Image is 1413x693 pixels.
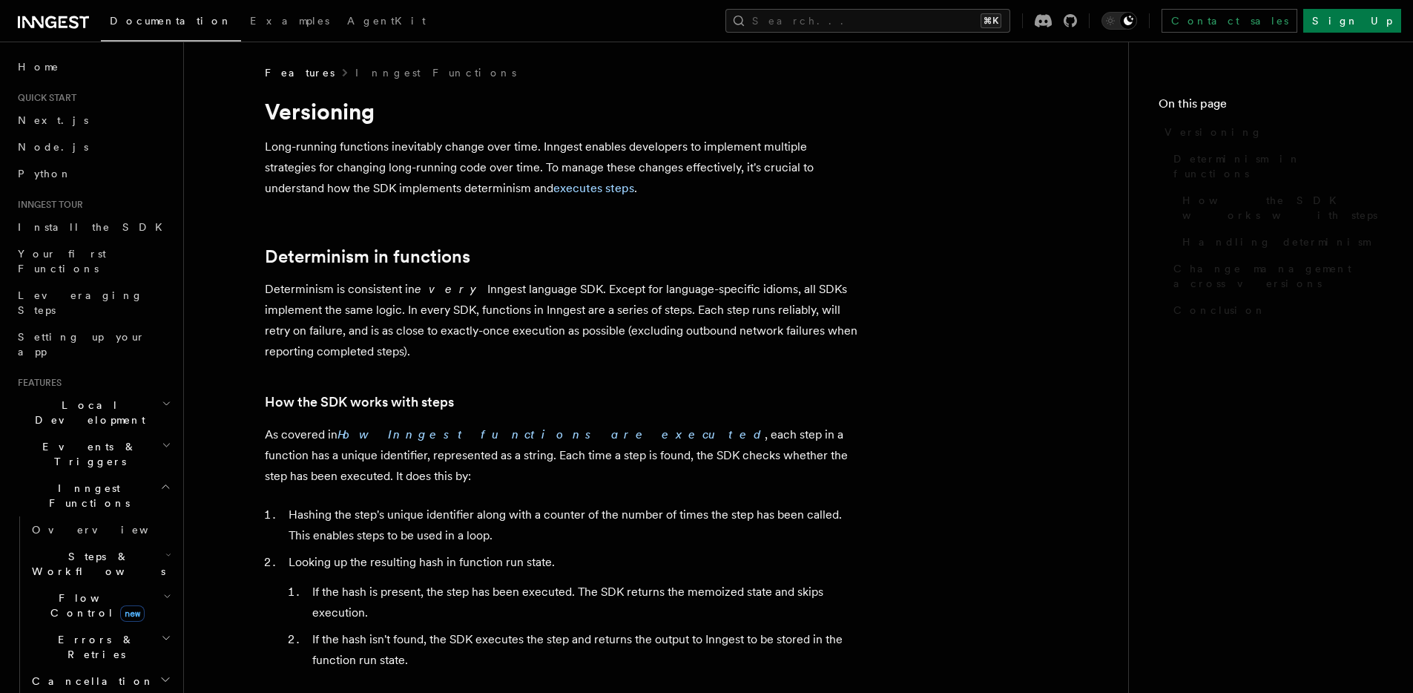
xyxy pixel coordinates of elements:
button: Search...⌘K [725,9,1010,33]
span: Handling determinism [1182,234,1370,249]
a: Home [12,53,174,80]
span: Install the SDK [18,221,171,233]
h1: Versioning [265,98,858,125]
span: Quick start [12,92,76,104]
em: every [415,282,487,296]
button: Errors & Retries [26,626,174,668]
button: Local Development [12,392,174,433]
button: Inngest Functions [12,475,174,516]
kbd: ⌘K [981,13,1001,28]
a: Leveraging Steps [12,282,174,323]
span: Features [12,377,62,389]
a: Setting up your app [12,323,174,365]
a: Determinism in functions [265,246,470,267]
span: Examples [250,15,329,27]
li: If the hash isn't found, the SDK executes the step and returns the output to Inngest to be stored... [308,629,858,671]
a: Determinism in functions [1167,145,1383,187]
a: How Inngest functions are executed [337,427,765,441]
li: Looking up the resulting hash in function run state. [284,552,858,671]
h4: On this page [1159,95,1383,119]
span: Documentation [110,15,232,27]
button: Toggle dark mode [1101,12,1137,30]
a: Node.js [12,134,174,160]
a: Versioning [1159,119,1383,145]
span: AgentKit [347,15,426,27]
a: Your first Functions [12,240,174,282]
span: Inngest tour [12,199,83,211]
span: Events & Triggers [12,439,162,469]
p: As covered in , each step in a function has a unique identifier, represented as a string. Each ti... [265,424,858,487]
a: Sign Up [1303,9,1401,33]
a: Conclusion [1167,297,1383,323]
button: Steps & Workflows [26,543,174,585]
li: Hashing the step's unique identifier along with a counter of the number of times the step has bee... [284,505,858,546]
a: Inngest Functions [355,65,516,80]
p: Determinism is consistent in Inngest language SDK. Except for language-specific idioms, all SDKs ... [265,279,858,362]
p: Long-running functions inevitably change over time. Inngest enables developers to implement multi... [265,137,858,199]
a: AgentKit [338,4,435,40]
span: Python [18,168,72,180]
span: Local Development [12,398,162,427]
span: Determinism in functions [1173,151,1383,181]
span: Errors & Retries [26,632,161,662]
button: Events & Triggers [12,433,174,475]
a: How the SDK works with steps [1176,187,1383,229]
span: Cancellation [26,674,154,689]
a: Contact sales [1162,9,1297,33]
span: Next.js [18,114,88,126]
a: Handling determinism [1176,229,1383,255]
span: How the SDK works with steps [1182,193,1383,223]
span: Conclusion [1173,303,1266,318]
span: Change management across versions [1173,261,1383,291]
span: Node.js [18,141,88,153]
span: Your first Functions [18,248,106,275]
a: Examples [241,4,338,40]
a: Python [12,160,174,187]
a: Documentation [101,4,241,42]
button: Flow Controlnew [26,585,174,626]
span: Overview [32,524,185,536]
a: Next.js [12,107,174,134]
li: If the hash is present, the step has been executed. The SDK returns the memoized state and skips ... [308,582,858,623]
span: Versioning [1165,125,1262,139]
a: Change management across versions [1167,255,1383,297]
span: Features [265,65,335,80]
span: Home [18,59,59,74]
span: new [120,605,145,622]
a: Overview [26,516,174,543]
span: Steps & Workflows [26,549,165,579]
span: Setting up your app [18,331,145,358]
a: executes steps [553,181,634,195]
a: Install the SDK [12,214,174,240]
span: Inngest Functions [12,481,160,510]
span: Leveraging Steps [18,289,143,316]
span: Flow Control [26,591,163,620]
a: How the SDK works with steps [265,392,454,413]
